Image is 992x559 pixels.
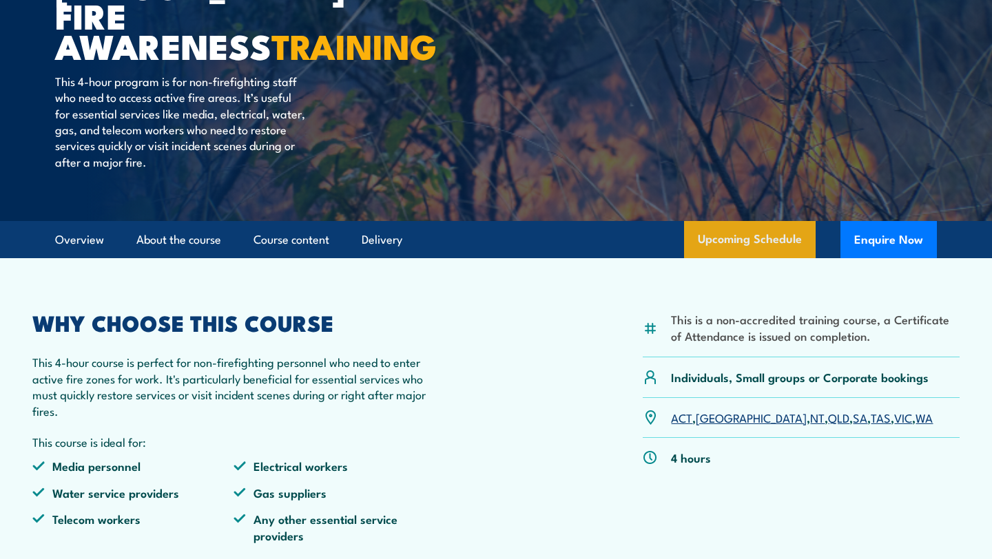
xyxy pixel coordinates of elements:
[234,458,435,474] li: Electrical workers
[853,409,867,425] a: SA
[55,222,104,258] a: Overview
[696,409,807,425] a: [GEOGRAPHIC_DATA]
[684,221,816,258] a: Upcoming Schedule
[55,73,307,169] p: This 4-hour program is for non-firefighting staff who need to access active fire areas. It’s usef...
[32,511,234,543] li: Telecom workers
[671,410,933,425] p: , , , , , , ,
[671,311,960,344] li: This is a non-accredited training course, a Certificate of Attendance is issued on completion.
[32,313,435,332] h2: WHY CHOOSE THIS COURSE
[32,485,234,500] li: Water service providers
[916,409,933,425] a: WA
[254,222,329,258] a: Course content
[671,450,711,465] p: 4 hours
[136,222,221,258] a: About the course
[32,458,234,474] li: Media personnel
[32,354,435,419] p: This 4-hour course is perfect for non-firefighting personnel who need to enter active fire zones ...
[894,409,912,425] a: VIC
[671,409,692,425] a: ACT
[828,409,849,425] a: QLD
[810,409,825,425] a: NT
[871,409,891,425] a: TAS
[271,19,437,72] strong: TRAINING
[234,511,435,543] li: Any other essential service providers
[234,485,435,500] li: Gas suppliers
[362,222,402,258] a: Delivery
[840,221,937,258] button: Enquire Now
[32,434,435,450] p: This course is ideal for:
[671,369,929,385] p: Individuals, Small groups or Corporate bookings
